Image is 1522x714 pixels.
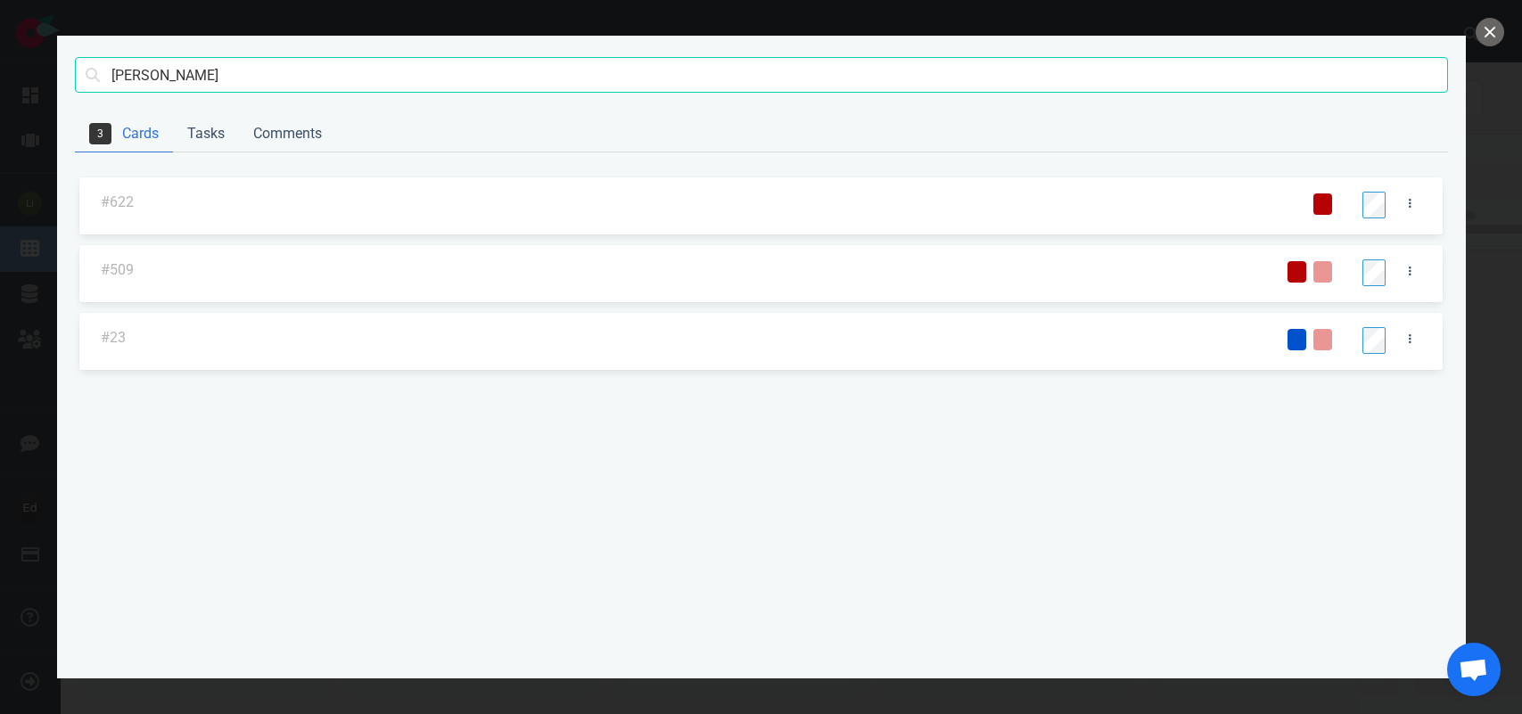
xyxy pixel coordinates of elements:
div: Aprire la chat [1447,643,1501,696]
button: close [1476,18,1504,46]
a: #23 [101,329,126,346]
a: Cards [75,116,173,152]
input: Search cards, tasks, or comments with text or ids [75,57,1448,93]
a: Tasks [173,116,239,152]
a: #509 [101,261,134,278]
a: Comments [239,116,336,152]
a: #622 [101,193,134,210]
span: 3 [89,123,111,144]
